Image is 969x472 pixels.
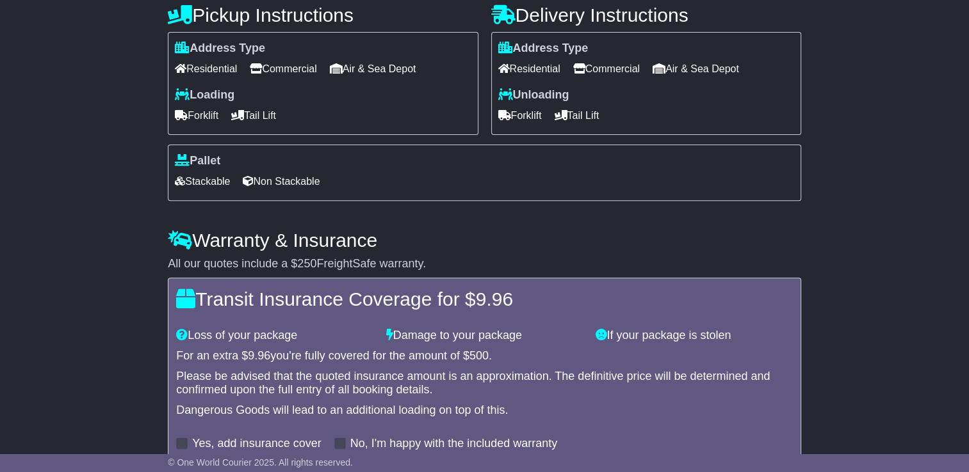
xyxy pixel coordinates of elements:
div: Please be advised that the quoted insurance amount is an approximation. The definitive price will... [176,370,793,397]
span: Residential [175,59,237,79]
span: Stackable [175,171,230,191]
span: Tail Lift [555,106,599,125]
span: 9.96 [476,288,513,310]
span: Forklift [498,106,542,125]
h4: Transit Insurance Coverage for $ [176,288,793,310]
h4: Pickup Instructions [168,4,478,26]
span: Air & Sea Depot [653,59,739,79]
label: Unloading [498,88,569,102]
span: 9.96 [248,349,270,362]
div: If your package is stolen [589,329,799,343]
label: Pallet [175,154,220,168]
div: For an extra $ you're fully covered for the amount of $ . [176,349,793,363]
label: Address Type [175,42,265,56]
span: Forklift [175,106,218,125]
span: Non Stackable [243,171,320,191]
div: All our quotes include a $ FreightSafe warranty. [168,257,801,271]
label: Loading [175,88,234,102]
span: Commercial [573,59,640,79]
h4: Warranty & Insurance [168,230,801,251]
span: Commercial [250,59,316,79]
span: © One World Courier 2025. All rights reserved. [168,457,353,468]
div: Loss of your package [170,329,380,343]
span: Tail Lift [231,106,276,125]
label: Address Type [498,42,589,56]
label: Yes, add insurance cover [192,437,321,451]
label: No, I'm happy with the included warranty [350,437,558,451]
div: Dangerous Goods will lead to an additional loading on top of this. [176,404,793,418]
span: Residential [498,59,560,79]
div: Damage to your package [380,329,590,343]
span: 250 [297,257,316,270]
span: 500 [469,349,489,362]
h4: Delivery Instructions [491,4,801,26]
span: Air & Sea Depot [330,59,416,79]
